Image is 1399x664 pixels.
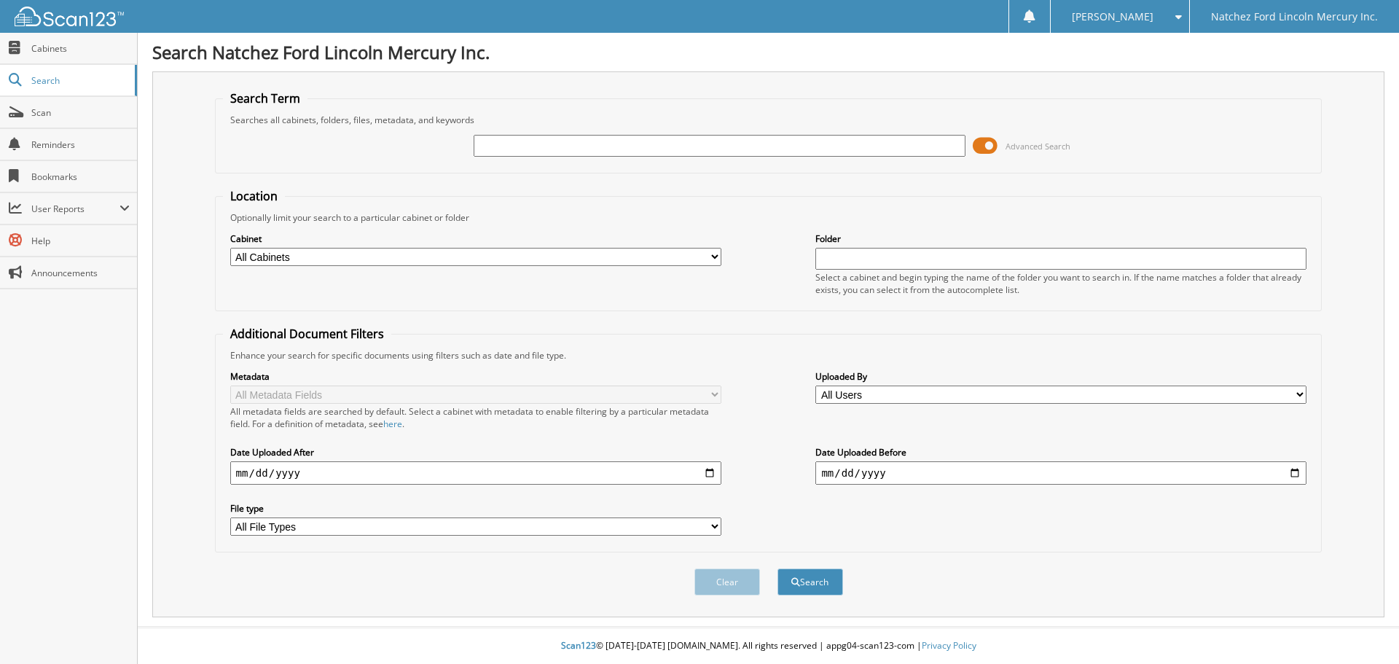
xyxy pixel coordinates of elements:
span: Natchez Ford Lincoln Mercury Inc. [1211,12,1378,21]
label: Date Uploaded Before [815,446,1306,458]
a: Privacy Policy [922,639,976,652]
legend: Additional Document Filters [223,326,391,342]
span: Scan123 [561,639,596,652]
legend: Search Term [223,90,307,106]
span: Cabinets [31,42,130,55]
div: All metadata fields are searched by default. Select a cabinet with metadata to enable filtering b... [230,405,721,430]
a: here [383,418,402,430]
label: Cabinet [230,233,721,245]
label: Folder [815,233,1306,245]
span: Search [31,74,128,87]
span: [PERSON_NAME] [1072,12,1153,21]
label: File type [230,502,721,515]
button: Clear [694,569,760,595]
span: Announcements [31,267,130,279]
legend: Location [223,188,285,204]
label: Metadata [230,370,721,383]
label: Date Uploaded After [230,446,721,458]
label: Uploaded By [815,370,1306,383]
span: User Reports [31,203,119,215]
button: Search [777,569,843,595]
span: Help [31,235,130,247]
span: Reminders [31,138,130,151]
span: Scan [31,106,130,119]
span: Advanced Search [1006,141,1070,152]
span: Bookmarks [31,171,130,183]
div: Select a cabinet and begin typing the name of the folder you want to search in. If the name match... [815,271,1306,296]
div: Searches all cabinets, folders, files, metadata, and keywords [223,114,1314,126]
input: end [815,461,1306,485]
h1: Search Natchez Ford Lincoln Mercury Inc. [152,40,1384,64]
img: scan123-logo-white.svg [15,7,124,26]
div: Optionally limit your search to a particular cabinet or folder [223,211,1314,224]
input: start [230,461,721,485]
div: Enhance your search for specific documents using filters such as date and file type. [223,349,1314,362]
div: © [DATE]-[DATE] [DOMAIN_NAME]. All rights reserved | appg04-scan123-com | [138,628,1399,664]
